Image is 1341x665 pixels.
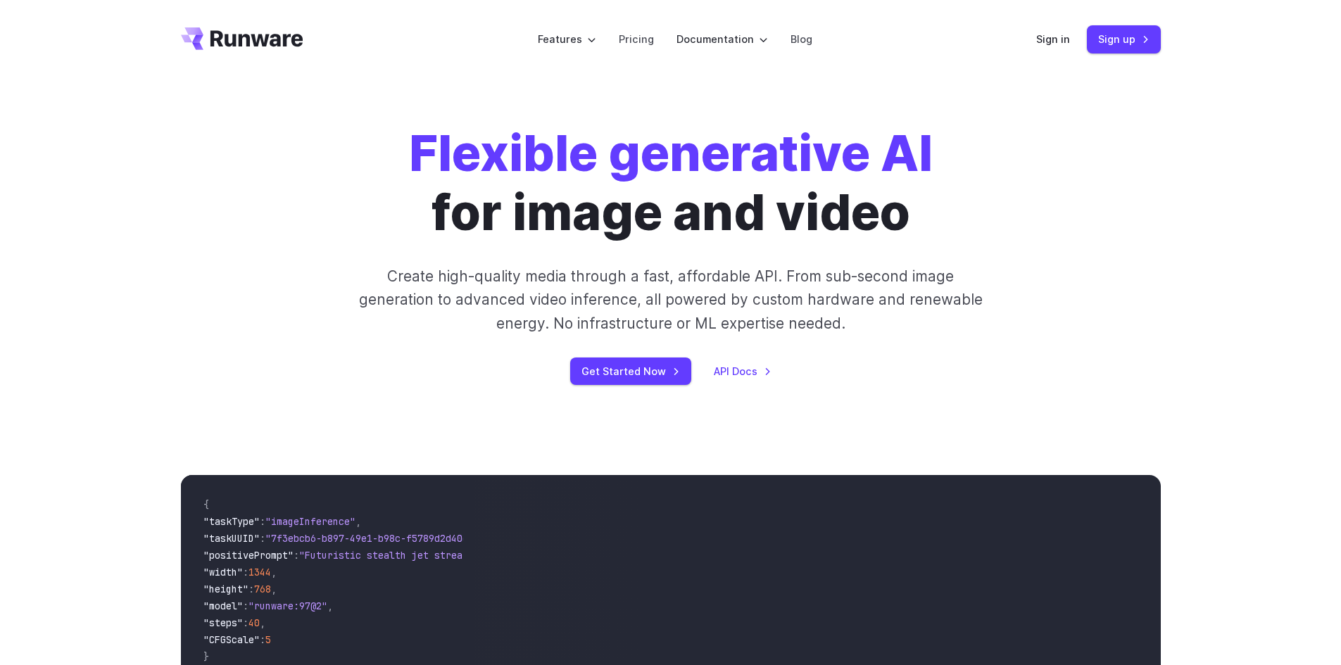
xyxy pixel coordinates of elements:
[260,616,265,629] span: ,
[357,265,984,335] p: Create high-quality media through a fast, affordable API. From sub-second image generation to adv...
[203,583,248,595] span: "height"
[570,357,691,385] a: Get Started Now
[181,27,303,50] a: Go to /
[619,31,654,47] a: Pricing
[260,633,265,646] span: :
[243,566,248,578] span: :
[355,515,361,528] span: ,
[265,633,271,646] span: 5
[248,566,271,578] span: 1344
[203,498,209,511] span: {
[327,600,333,612] span: ,
[243,600,248,612] span: :
[409,123,933,183] strong: Flexible generative AI
[203,566,243,578] span: "width"
[299,549,812,562] span: "Futuristic stealth jet streaking through a neon-lit cityscape with glowing purple exhaust"
[254,583,271,595] span: 768
[243,616,248,629] span: :
[248,616,260,629] span: 40
[538,31,596,47] label: Features
[409,124,933,242] h1: for image and video
[714,363,772,379] a: API Docs
[791,31,812,47] a: Blog
[265,532,479,545] span: "7f3ebcb6-b897-49e1-b98c-f5789d2d40d7"
[248,600,327,612] span: "runware:97@2"
[260,532,265,545] span: :
[1087,25,1161,53] a: Sign up
[1036,31,1070,47] a: Sign in
[203,633,260,646] span: "CFGScale"
[203,600,243,612] span: "model"
[271,583,277,595] span: ,
[203,616,243,629] span: "steps"
[203,515,260,528] span: "taskType"
[203,532,260,545] span: "taskUUID"
[294,549,299,562] span: :
[248,583,254,595] span: :
[203,650,209,663] span: }
[260,515,265,528] span: :
[271,566,277,578] span: ,
[676,31,768,47] label: Documentation
[203,549,294,562] span: "positivePrompt"
[265,515,355,528] span: "imageInference"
